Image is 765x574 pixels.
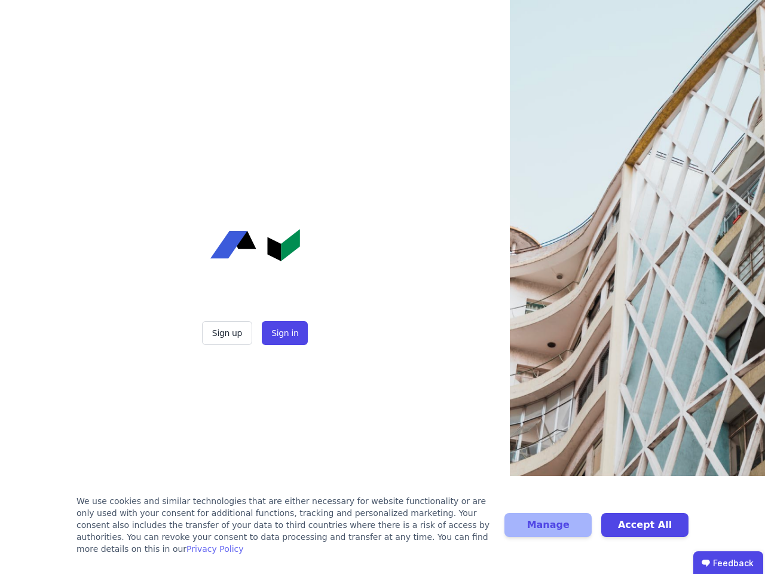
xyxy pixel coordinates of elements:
button: Sign in [262,321,308,345]
button: Accept All [601,513,688,537]
button: Manage [504,513,592,537]
div: We use cookies and similar technologies that are either necessary for website functionality or ar... [76,495,490,555]
img: Concular [210,229,300,261]
button: Sign up [202,321,252,345]
a: Privacy Policy [186,544,243,554]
